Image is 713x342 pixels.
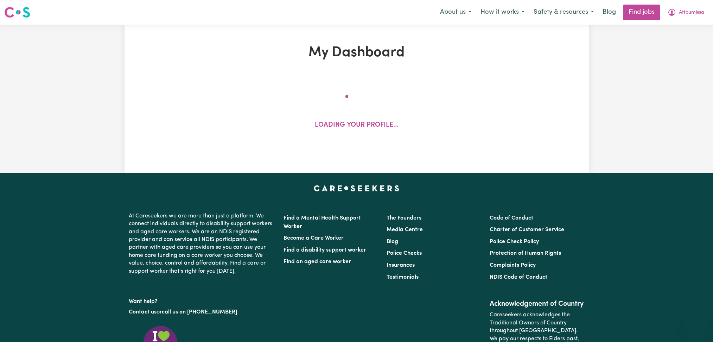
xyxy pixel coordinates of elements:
[284,247,366,253] a: Find a disability support worker
[490,239,539,245] a: Police Check Policy
[387,215,421,221] a: The Founders
[387,274,419,280] a: Testimonials
[679,9,704,17] span: Attoumissa
[387,227,423,233] a: Media Centre
[435,5,476,20] button: About us
[314,185,399,191] a: Careseekers home page
[490,300,584,308] h2: Acknowledgement of Country
[284,215,361,229] a: Find a Mental Health Support Worker
[387,251,422,256] a: Police Checks
[529,5,598,20] button: Safety & resources
[490,274,547,280] a: NDIS Code of Conduct
[162,309,237,315] a: call us on [PHONE_NUMBER]
[387,262,415,268] a: Insurances
[663,5,709,20] button: My Account
[206,44,507,61] h1: My Dashboard
[598,5,620,20] a: Blog
[4,6,30,19] img: Careseekers logo
[490,227,564,233] a: Charter of Customer Service
[129,209,275,278] p: At Careseekers we are more than just a platform. We connect individuals directly to disability su...
[490,215,533,221] a: Code of Conduct
[623,5,660,20] a: Find jobs
[129,305,275,319] p: or
[284,259,351,265] a: Find an aged care worker
[685,314,707,336] iframe: Button to launch messaging window
[476,5,529,20] button: How it works
[490,262,536,268] a: Complaints Policy
[129,295,275,305] p: Want help?
[4,4,30,20] a: Careseekers logo
[490,251,561,256] a: Protection of Human Rights
[315,120,399,131] p: Loading your profile...
[129,309,157,315] a: Contact us
[284,235,344,241] a: Become a Care Worker
[387,239,398,245] a: Blog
